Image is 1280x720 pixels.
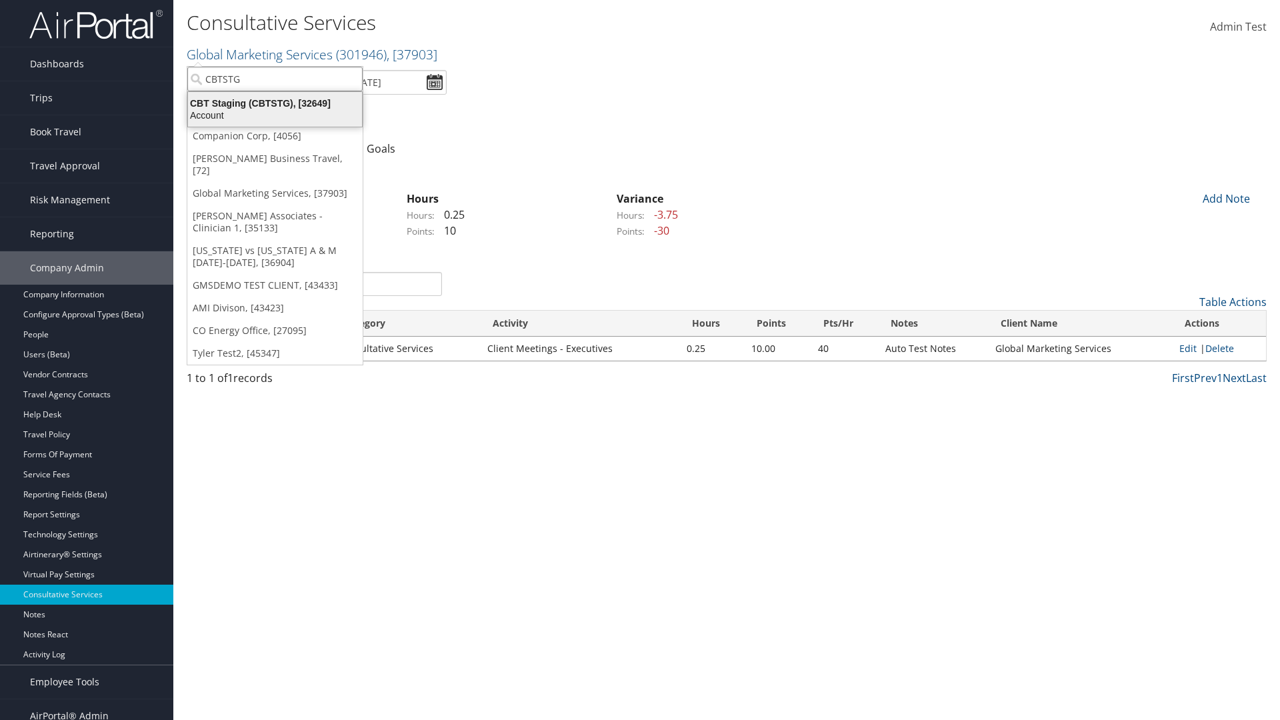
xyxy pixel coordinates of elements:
input: [DATE] - [DATE] [307,70,447,95]
th: Actions [1173,311,1266,337]
strong: Variance [617,191,663,206]
span: -3.75 [647,207,678,222]
div: Account [180,109,370,121]
a: Table Actions [1199,295,1267,309]
th: Points [745,311,811,337]
td: 40 [811,337,879,361]
a: Admin Test [1210,7,1267,48]
div: CBT Staging (CBTSTG), [32649] [180,97,370,109]
td: Consultative Services [332,337,481,361]
div: 1 to 1 of records [187,370,442,393]
th: Activity: activate to sort column ascending [481,311,680,337]
td: Auto Test Notes [879,337,989,361]
a: [PERSON_NAME] Business Travel, [72] [187,147,363,182]
th: Hours [680,311,745,337]
a: 1 [1217,371,1223,385]
a: Tyler Test2, [45347] [187,342,363,365]
a: Prev [1194,371,1217,385]
span: Travel Approval [30,149,100,183]
span: Dashboards [30,47,84,81]
a: CO Energy Office, [27095] [187,319,363,342]
label: Hours: [617,209,645,222]
a: AMI Divison, [43423] [187,297,363,319]
a: Global Marketing Services [187,45,437,63]
span: 0.25 [437,207,465,222]
span: Book Travel [30,115,81,149]
td: Global Marketing Services [989,337,1173,361]
span: , [ 37903 ] [387,45,437,63]
span: Admin Test [1210,19,1267,34]
a: Edit [1179,342,1197,355]
a: Companion Corp, [4056] [187,125,363,147]
label: Hours: [407,209,435,222]
span: Trips [30,81,53,115]
span: -30 [647,223,669,238]
strong: Hours [407,191,439,206]
div: Add Note [1193,191,1257,207]
span: 10 [437,223,456,238]
th: Client Name [989,311,1173,337]
span: ( 301946 ) [336,45,387,63]
th: Pts/Hr [811,311,879,337]
a: First [1172,371,1194,385]
input: Search Accounts [187,67,363,91]
td: Client Meetings - Executives [481,337,680,361]
th: Notes [879,311,989,337]
a: Next [1223,371,1246,385]
h1: Consultative Services [187,9,907,37]
span: Company Admin [30,251,104,285]
a: [US_STATE] vs [US_STATE] A & M [DATE]-[DATE], [36904] [187,239,363,274]
td: | [1173,337,1266,361]
a: Delete [1205,342,1234,355]
span: Reporting [30,217,74,251]
a: Last [1246,371,1267,385]
label: Points: [407,225,435,238]
th: Category: activate to sort column ascending [332,311,481,337]
img: airportal-logo.png [29,9,163,40]
td: 0.25 [680,337,745,361]
a: GMSDEMO TEST CLIENT, [43433] [187,274,363,297]
a: [PERSON_NAME] Associates - Clinician 1, [35133] [187,205,363,239]
label: Points: [617,225,645,238]
td: 10.00 [745,337,811,361]
span: Employee Tools [30,665,99,699]
span: 1 [227,371,233,385]
a: Goals [367,141,395,156]
a: Global Marketing Services, [37903] [187,182,363,205]
span: Risk Management [30,183,110,217]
